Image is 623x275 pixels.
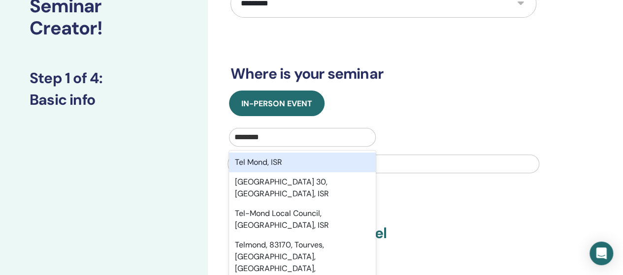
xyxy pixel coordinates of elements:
[590,242,613,265] div: Open Intercom Messenger
[30,91,178,109] h3: Basic info
[229,91,325,116] button: In-Person Event
[230,224,536,254] h3: Basic DNA with Eti Hilel
[241,98,312,109] span: In-Person Event
[30,69,178,87] h3: Step 1 of 4 :
[230,203,536,220] h3: Confirm your details
[229,172,376,204] div: [GEOGRAPHIC_DATA] 30, [GEOGRAPHIC_DATA], ISR
[229,204,376,235] div: Tel-Mond Local Council, [GEOGRAPHIC_DATA], ISR
[229,153,376,172] div: Tel Mond, ISR
[230,65,536,83] h3: Where is your seminar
